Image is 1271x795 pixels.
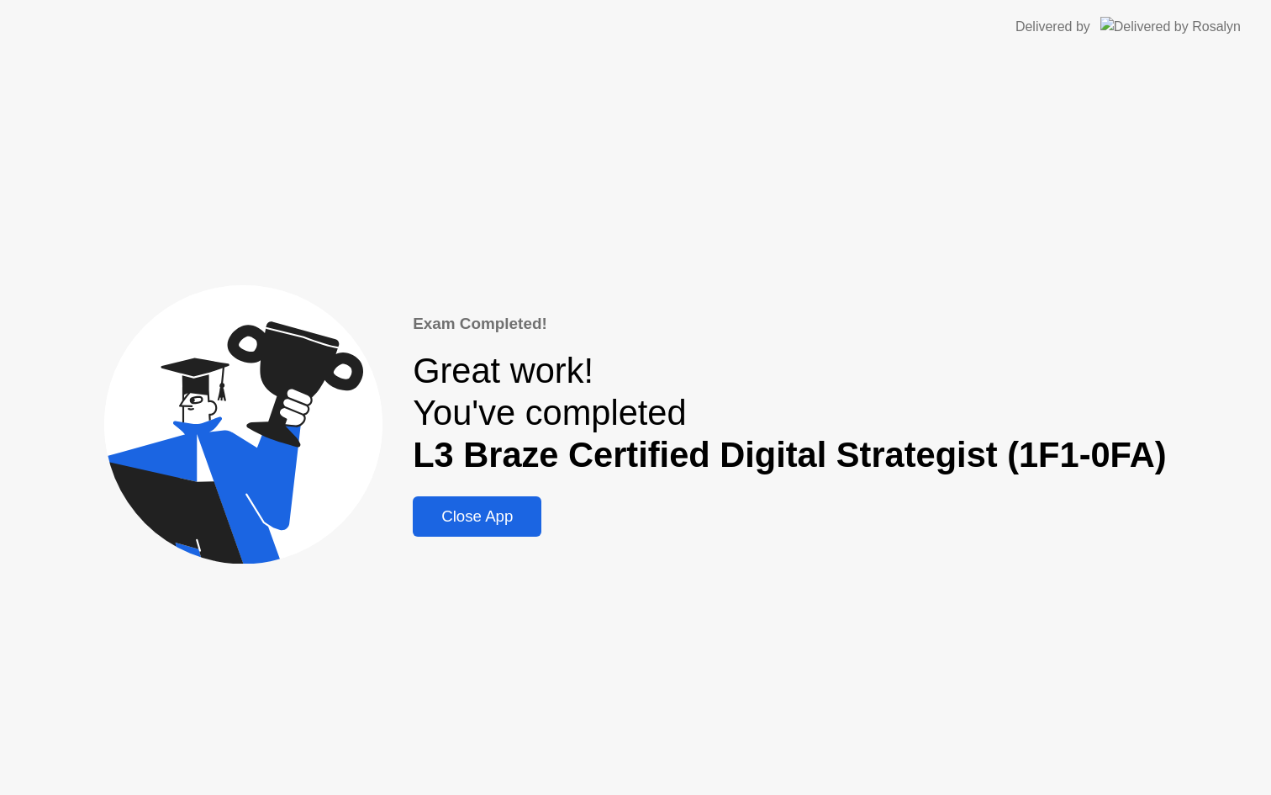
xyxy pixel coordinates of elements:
[413,435,1166,474] b: L3 Braze Certified Digital Strategist (1F1-0FA)
[1100,17,1241,36] img: Delivered by Rosalyn
[418,507,536,526] div: Close App
[413,312,1166,336] div: Exam Completed!
[413,496,541,537] button: Close App
[1015,17,1090,37] div: Delivered by
[413,350,1166,476] div: Great work! You've completed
